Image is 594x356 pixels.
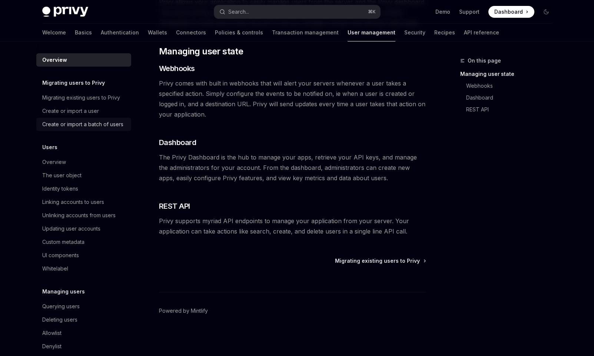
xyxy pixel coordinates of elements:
[42,93,120,102] div: Migrating existing users to Privy
[335,257,420,265] span: Migrating existing users to Privy
[459,8,479,16] a: Support
[36,326,131,340] a: Allowlist
[494,8,523,16] span: Dashboard
[42,171,82,180] div: The user object
[159,63,195,74] span: Webhooks
[42,251,79,260] div: UI components
[36,195,131,209] a: Linking accounts to users
[101,24,139,41] a: Authentication
[36,300,131,313] a: Querying users
[368,9,376,15] span: ⌘ K
[42,238,84,246] div: Custom metadata
[36,118,131,131] a: Create or import a batch of users
[215,24,263,41] a: Policies & controls
[36,209,131,222] a: Unlinking accounts from users
[159,307,208,315] a: Powered by Mintlify
[36,222,131,235] a: Updating user accounts
[348,24,395,41] a: User management
[42,107,99,115] div: Create or import a user
[460,68,558,80] a: Managing user state
[36,262,131,275] a: Whitelabel
[434,24,455,41] a: Recipes
[42,287,85,296] h5: Managing users
[36,104,131,118] a: Create or import a user
[42,224,100,233] div: Updating user accounts
[36,182,131,195] a: Identity tokens
[42,211,116,220] div: Unlinking accounts from users
[42,264,68,273] div: Whitelabel
[36,249,131,262] a: UI components
[36,155,131,169] a: Overview
[42,120,123,129] div: Create or import a batch of users
[42,78,105,87] h5: Migrating users to Privy
[36,313,131,326] a: Deleting users
[488,6,534,18] a: Dashboard
[42,198,104,206] div: Linking accounts to users
[272,24,339,41] a: Transaction management
[159,152,426,183] span: The Privy Dashboard is the hub to manage your apps, retrieve your API keys, and manage the admini...
[540,6,552,18] button: Toggle dark mode
[335,257,425,265] a: Migrating existing users to Privy
[42,158,66,167] div: Overview
[435,8,450,16] a: Demo
[42,143,57,152] h5: Users
[228,7,249,16] div: Search...
[36,340,131,353] a: Denylist
[42,342,62,351] div: Denylist
[42,7,88,17] img: dark logo
[176,24,206,41] a: Connectors
[42,329,62,337] div: Allowlist
[159,216,426,236] span: Privy supports myriad API endpoints to manage your application from your server. Your application...
[36,53,131,67] a: Overview
[36,91,131,104] a: Migrating existing users to Privy
[460,80,558,92] a: Webhooks
[148,24,167,41] a: Wallets
[36,169,131,182] a: The user object
[214,5,380,19] button: Search...⌘K
[75,24,92,41] a: Basics
[42,184,78,193] div: Identity tokens
[159,46,243,57] span: Managing user state
[42,315,77,324] div: Deleting users
[159,78,426,120] span: Privy comes with built in webhooks that will alert your servers whenever a user takes a specified...
[159,137,196,148] span: Dashboard
[42,24,66,41] a: Welcome
[42,56,67,64] div: Overview
[404,24,425,41] a: Security
[464,24,499,41] a: API reference
[159,201,190,211] span: REST API
[42,302,80,311] div: Querying users
[460,104,558,115] a: REST API
[468,56,501,65] span: On this page
[36,235,131,249] a: Custom metadata
[460,92,558,104] a: Dashboard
